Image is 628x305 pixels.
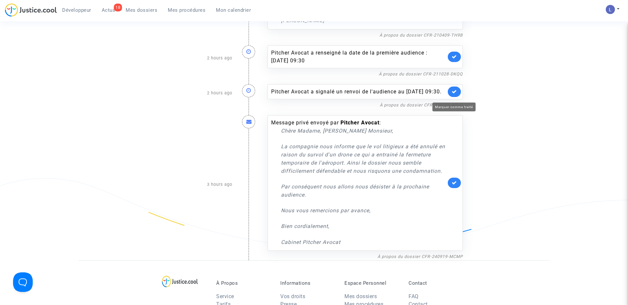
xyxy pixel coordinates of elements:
span: Mon calendrier [216,7,251,13]
p: Chère Madame, [PERSON_NAME] Monsieur, [281,127,446,135]
div: Pitcher Avocat a renseigné la date de la première audience : [DATE] 09:30 [271,49,446,65]
p: Par conséquent nous allons nous désister à la prochaine audience. [281,183,446,199]
div: Message privé envoyé par : [271,119,446,246]
p: Espace Personnel [344,280,399,286]
div: Pitcher Avocat a signalé un renvoi de l'audience au [DATE] 09:30. [271,88,446,96]
span: Mes procédures [168,7,205,13]
div: 3 hours ago [160,109,237,260]
a: 18Actus [96,5,121,15]
a: À propos du dossier CFR-240919-MCMP [377,254,463,259]
p: La compagnie nous informe que le vol litigieux a été annulé en raison du survol d'un drone ce qui... [281,142,446,175]
img: jc-logo.svg [5,3,57,17]
p: Cabinet Pitcher Avocat [281,238,446,246]
span: Développeur [62,7,91,13]
p: À Propos [216,280,270,286]
p: Bien cordialement, [281,222,446,230]
b: Pitcher Avocat [340,120,379,126]
a: Service [216,293,234,299]
div: 18 [114,4,122,11]
a: À propos du dossier CFR-220725-43VG [380,103,463,107]
a: Mes dossiers [120,5,163,15]
p: Contact [409,280,463,286]
p: Informations [280,280,335,286]
img: logo-lg.svg [162,276,198,287]
a: Vos droits [280,293,305,299]
span: Mes dossiers [126,7,157,13]
iframe: Help Scout Beacon - Open [13,272,33,292]
span: Actus [102,7,115,13]
a: FAQ [409,293,419,299]
a: À propos du dossier CFR-210409-TH9B [379,33,463,38]
a: Développeur [57,5,96,15]
a: À propos du dossier CFR-211028-DKQQ [379,72,463,76]
div: 2 hours ago [160,78,237,109]
p: Nous vous remercions par avance, [281,206,446,215]
a: Mes procédures [163,5,211,15]
div: 2 hours ago [160,39,237,78]
img: AATXAJzI13CaqkJmx-MOQUbNyDE09GJ9dorwRvFSQZdH=s96-c [606,5,615,14]
a: Mon calendrier [211,5,256,15]
a: Mes dossiers [344,293,377,299]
